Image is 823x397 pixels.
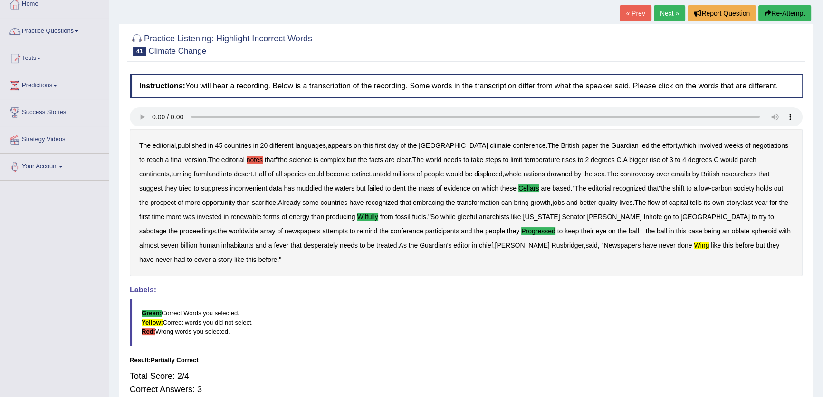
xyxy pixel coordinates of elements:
[193,184,199,192] b: to
[320,156,345,164] b: complex
[354,142,361,149] b: on
[388,142,399,149] b: day
[629,227,639,235] b: ball
[688,156,712,164] b: degrees
[594,170,605,178] b: sea
[756,184,772,192] b: holds
[247,156,263,164] b: notes
[139,213,150,221] b: first
[758,5,811,21] button: Re-Attempt
[598,199,617,206] b: quality
[419,142,488,149] b: [GEOGRAPHIC_DATA]
[688,5,756,21] button: Report Question
[669,227,674,235] b: in
[340,242,358,249] b: needs
[742,199,753,206] b: last
[425,227,459,235] b: participants
[263,213,280,221] b: forms
[523,213,560,221] b: [US_STATE]
[284,184,295,192] b: has
[171,156,183,164] b: final
[278,156,287,164] b: the
[166,213,182,221] b: more
[735,242,754,249] b: before
[391,227,423,235] b: conference
[669,199,688,206] b: capital
[611,142,639,149] b: Guardian
[620,170,654,178] b: controversy
[169,227,178,235] b: the
[504,170,522,178] b: whole
[392,184,405,192] b: dent
[634,199,646,206] b: The
[0,126,109,150] a: Strategy Videos
[714,156,718,164] b: C
[712,199,725,206] b: own
[503,156,508,164] b: to
[130,74,803,98] h4: You will hear a recording. Below is a transcription of the recording. Some words in the transcrip...
[565,227,579,235] b: keep
[585,156,589,164] b: 2
[722,227,730,235] b: an
[221,156,245,164] b: editorial
[561,142,579,149] b: British
[268,170,274,178] b: of
[349,199,364,206] b: have
[524,156,560,164] b: temperature
[648,184,659,192] b: that
[161,242,178,249] b: seven
[395,213,411,221] b: fossil
[311,213,324,221] b: than
[566,199,577,206] b: and
[661,184,670,192] b: the
[130,32,312,56] h2: Practice Listening: Highlight Incorrect Words
[643,213,662,221] b: Inhofe
[440,213,456,221] b: while
[758,170,769,178] b: that
[0,154,109,177] a: Your Account
[740,156,756,164] b: parch
[375,142,386,149] b: first
[752,142,788,149] b: negotiations
[507,227,519,235] b: they
[579,199,596,206] b: better
[224,142,251,149] b: countries
[472,184,480,192] b: on
[472,242,477,249] b: in
[380,213,393,221] b: from
[297,184,322,192] b: muddied
[591,156,615,164] b: degrees
[581,142,598,149] b: paper
[587,213,641,221] b: [PERSON_NAME]
[322,227,348,235] b: attempts
[608,227,616,235] b: on
[408,142,417,149] b: the
[139,184,163,192] b: suggest
[285,227,321,235] b: newspapers
[326,170,350,178] b: become
[419,184,434,192] b: mass
[193,170,219,178] b: farmland
[481,184,498,192] b: which
[0,18,109,42] a: Practice Questions
[139,242,159,249] b: almost
[490,142,511,149] b: climate
[588,184,611,192] b: editorial
[172,170,192,178] b: turning
[574,184,586,192] b: The
[133,47,146,56] span: 41
[237,199,250,206] b: than
[412,156,424,164] b: The
[197,213,221,221] b: invested
[356,184,365,192] b: but
[260,142,268,149] b: 20
[255,242,266,249] b: and
[208,142,213,149] b: in
[514,199,528,206] b: bring
[376,242,397,249] b: treated
[265,156,276,164] b: that
[557,227,563,235] b: to
[641,142,650,149] b: led
[152,213,164,221] b: time
[646,227,655,235] b: the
